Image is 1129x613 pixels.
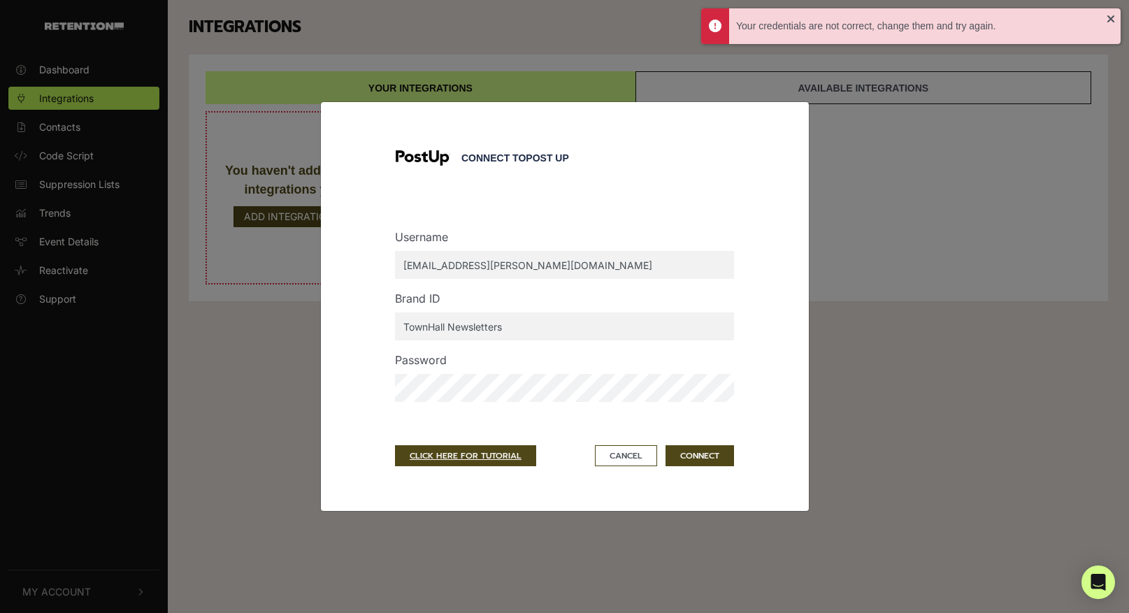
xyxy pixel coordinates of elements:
img: Post Up [395,150,451,167]
div: Your credentials are not correct, change them and try again. [736,19,1107,34]
div: Connect to [461,151,734,166]
input: [Brand ID] [395,312,734,340]
div: Open Intercom Messenger [1081,565,1115,599]
input: [Username] [395,251,734,279]
label: Username [395,229,448,245]
label: Brand ID [395,290,440,307]
span: Post Up [526,152,568,164]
